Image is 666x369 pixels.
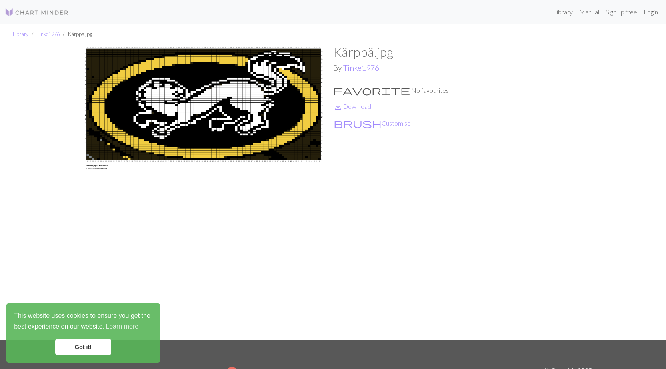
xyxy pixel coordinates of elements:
[640,4,661,20] a: Login
[550,4,576,20] a: Library
[37,31,60,37] a: Tinke1976
[333,44,592,60] h1: Kärppä.jpg
[13,31,28,37] a: Library
[5,8,69,17] img: Logo
[333,85,410,96] span: favorite
[333,86,592,95] p: No favourites
[74,44,333,339] img: Kärppä.jpg
[334,118,382,129] span: brush
[333,86,410,95] i: Favourite
[602,4,640,20] a: Sign up free
[60,30,92,38] li: Kärppä.jpg
[333,102,343,111] i: Download
[55,339,111,355] a: dismiss cookie message
[104,321,140,333] a: learn more about cookies
[334,118,382,128] i: Customise
[333,101,343,112] span: save_alt
[333,102,371,110] a: DownloadDownload
[14,311,152,333] span: This website uses cookies to ensure you get the best experience on our website.
[333,118,411,128] button: CustomiseCustomise
[6,303,160,363] div: cookieconsent
[333,63,592,72] h2: By
[576,4,602,20] a: Manual
[343,63,379,72] a: Tinke1976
